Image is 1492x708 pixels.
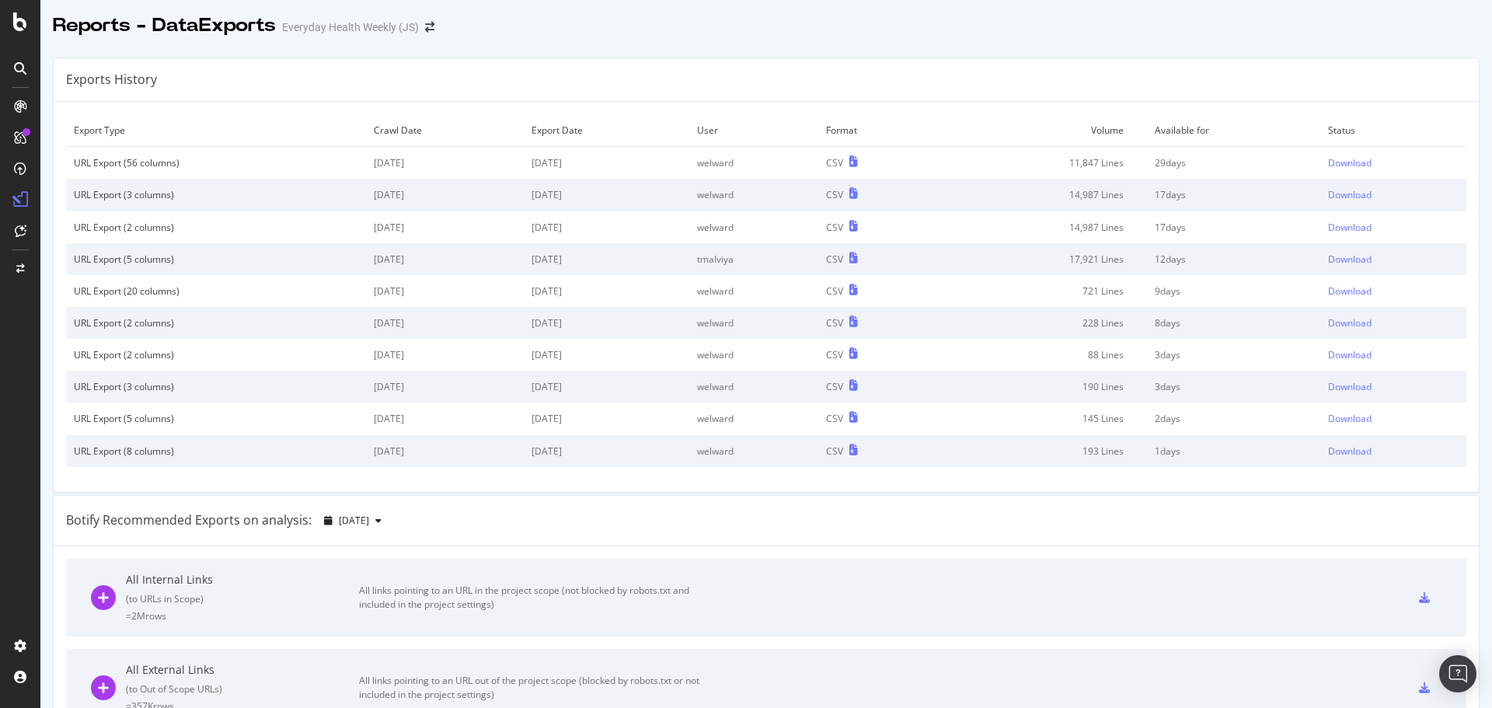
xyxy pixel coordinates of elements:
[1147,211,1320,243] td: 17 days
[126,682,359,696] div: ( to Out of Scope URLs )
[74,412,358,425] div: URL Export (5 columns)
[689,403,818,434] td: welward
[1147,339,1320,371] td: 3 days
[1328,412,1372,425] div: Download
[74,348,358,361] div: URL Export (2 columns)
[689,114,818,147] td: User
[818,114,936,147] td: Format
[936,114,1147,147] td: Volume
[74,188,358,201] div: URL Export (3 columns)
[689,275,818,307] td: welward
[524,275,689,307] td: [DATE]
[74,253,358,266] div: URL Export (5 columns)
[366,307,524,339] td: [DATE]
[1328,188,1372,201] div: Download
[1328,316,1459,330] a: Download
[1328,221,1372,234] div: Download
[53,12,276,39] div: Reports - DataExports
[1328,412,1459,425] a: Download
[524,403,689,434] td: [DATE]
[1328,253,1372,266] div: Download
[1328,156,1459,169] a: Download
[66,114,366,147] td: Export Type
[826,156,843,169] div: CSV
[524,339,689,371] td: [DATE]
[689,307,818,339] td: welward
[1439,655,1476,692] div: Open Intercom Messenger
[359,584,709,612] div: All links pointing to an URL in the project scope (not blocked by robots.txt and included in the ...
[826,316,843,330] div: CSV
[936,147,1147,180] td: 11,847 Lines
[366,371,524,403] td: [DATE]
[1147,179,1320,211] td: 17 days
[689,179,818,211] td: welward
[936,435,1147,467] td: 193 Lines
[126,609,359,623] div: = 2M rows
[366,211,524,243] td: [DATE]
[936,243,1147,275] td: 17,921 Lines
[74,316,358,330] div: URL Export (2 columns)
[366,403,524,434] td: [DATE]
[936,403,1147,434] td: 145 Lines
[1328,380,1372,393] div: Download
[366,147,524,180] td: [DATE]
[936,339,1147,371] td: 88 Lines
[366,275,524,307] td: [DATE]
[74,221,358,234] div: URL Export (2 columns)
[1328,284,1372,298] div: Download
[689,371,818,403] td: welward
[1147,435,1320,467] td: 1 days
[524,147,689,180] td: [DATE]
[1328,316,1372,330] div: Download
[1147,114,1320,147] td: Available for
[524,435,689,467] td: [DATE]
[1328,445,1372,458] div: Download
[524,114,689,147] td: Export Date
[339,514,369,527] span: 2025 Sep. 17th
[359,674,709,702] div: All links pointing to an URL out of the project scope (blocked by robots.txt or not included in t...
[366,339,524,371] td: [DATE]
[1147,403,1320,434] td: 2 days
[1147,275,1320,307] td: 9 days
[1419,592,1430,603] div: csv-export
[74,284,358,298] div: URL Export (20 columns)
[826,348,843,361] div: CSV
[1328,348,1372,361] div: Download
[66,511,312,529] div: Botify Recommended Exports on analysis:
[318,508,388,533] button: [DATE]
[1328,253,1459,266] a: Download
[524,243,689,275] td: [DATE]
[126,592,359,605] div: ( to URLs in Scope )
[826,445,843,458] div: CSV
[689,339,818,371] td: welward
[1147,147,1320,180] td: 29 days
[74,156,358,169] div: URL Export (56 columns)
[936,179,1147,211] td: 14,987 Lines
[1328,445,1459,458] a: Download
[74,380,358,393] div: URL Export (3 columns)
[126,572,359,588] div: All Internal Links
[1328,284,1459,298] a: Download
[66,71,157,89] div: Exports History
[936,371,1147,403] td: 190 Lines
[74,445,358,458] div: URL Export (8 columns)
[689,147,818,180] td: welward
[1328,380,1459,393] a: Download
[282,19,419,35] div: Everyday Health Weekly (JS)
[936,275,1147,307] td: 721 Lines
[524,179,689,211] td: [DATE]
[1147,371,1320,403] td: 3 days
[826,284,843,298] div: CSV
[1328,156,1372,169] div: Download
[524,211,689,243] td: [DATE]
[366,435,524,467] td: [DATE]
[936,307,1147,339] td: 228 Lines
[826,253,843,266] div: CSV
[826,188,843,201] div: CSV
[126,662,359,678] div: All External Links
[524,307,689,339] td: [DATE]
[936,211,1147,243] td: 14,987 Lines
[524,371,689,403] td: [DATE]
[366,243,524,275] td: [DATE]
[1328,348,1459,361] a: Download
